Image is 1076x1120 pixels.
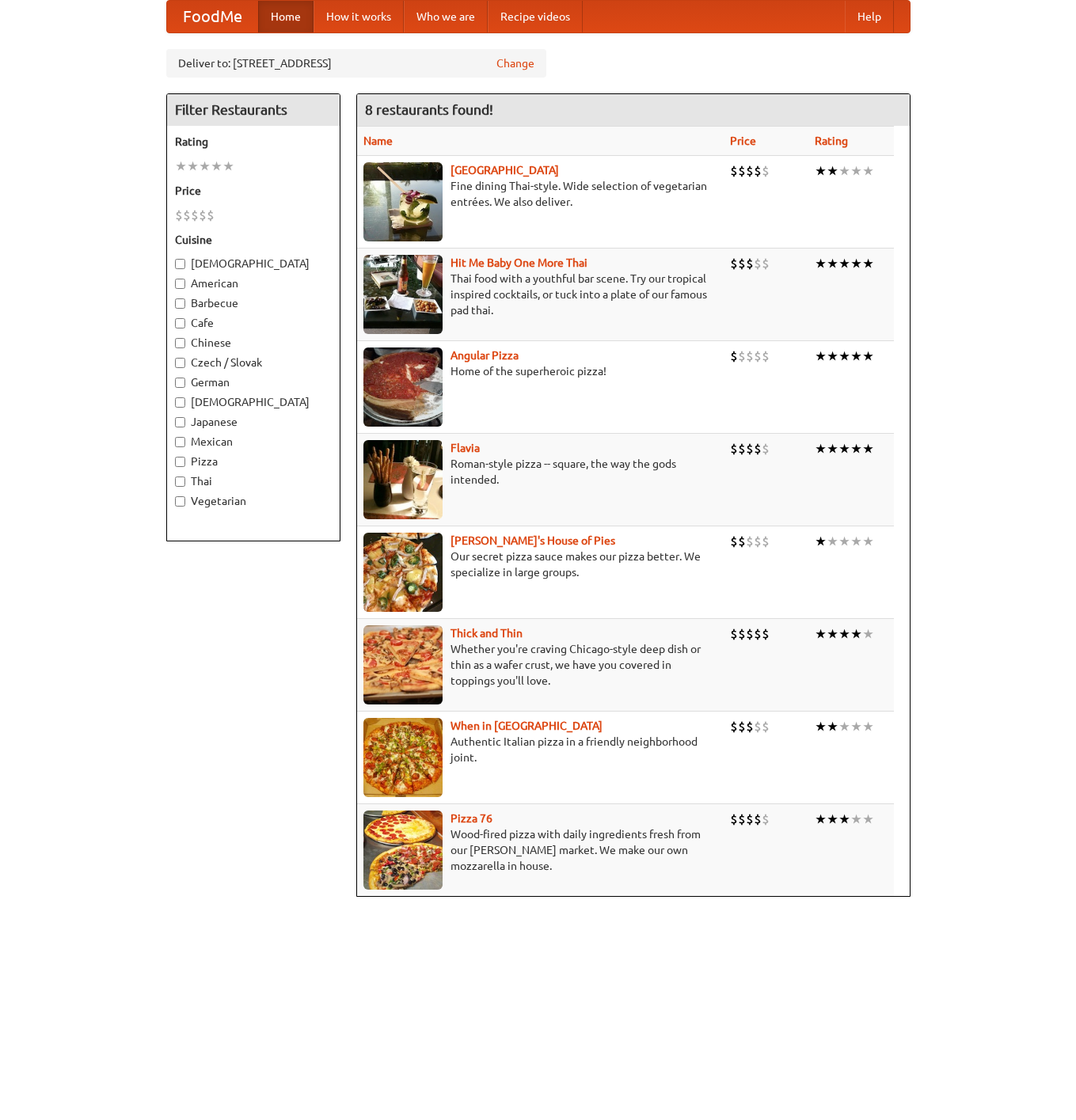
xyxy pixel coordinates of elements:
[754,625,762,643] li: $
[175,358,185,368] input: Czech / Slovak
[738,811,746,828] li: $
[175,134,332,150] h5: Rating
[363,533,443,612] img: luigis.jpg
[738,625,746,643] li: $
[451,627,523,640] a: Thick and Thin
[222,158,234,175] li: ★
[754,347,762,365] li: $
[175,473,332,489] label: Thai
[175,338,185,348] input: Chinese
[451,812,492,825] a: Pizza 76
[363,826,718,874] p: Wood-fired pizza with daily ingredients fresh from our [PERSON_NAME] market. We make our own mozz...
[451,256,587,269] b: Hit Me Baby One More Thai
[762,255,770,272] li: $
[827,533,838,550] li: ★
[838,162,850,180] li: ★
[850,440,862,457] li: ★
[815,718,827,735] li: ★
[363,162,443,241] img: satay.jpg
[738,347,746,365] li: $
[175,374,332,390] label: German
[175,476,185,487] input: Thai
[363,347,443,427] img: angular.jpg
[815,255,827,272] li: ★
[762,347,770,365] li: $
[175,493,332,509] label: Vegetarian
[451,719,603,732] a: When in [GEOGRAPHIC_DATA]
[730,440,738,457] li: $
[175,298,185,309] input: Barbecue
[730,625,738,643] li: $
[730,255,738,272] li: $
[838,255,850,272] li: ★
[815,162,827,180] li: ★
[451,349,519,362] a: Angular Pizza
[363,718,443,797] img: wheninrome.jpg
[827,811,838,828] li: ★
[815,135,848,147] a: Rating
[815,440,827,457] li: ★
[850,162,862,180] li: ★
[175,315,332,331] label: Cafe
[730,718,738,735] li: $
[862,811,874,828] li: ★
[746,162,754,180] li: $
[363,734,718,765] p: Authentic Italian pizza in a friendly neighborhood joint.
[363,135,393,147] a: Name
[754,811,762,828] li: $
[762,625,770,643] li: $
[363,811,443,890] img: pizza76.jpg
[845,1,894,32] a: Help
[363,456,718,488] p: Roman-style pizza -- square, the way the gods intended.
[175,279,185,289] input: American
[488,1,583,32] a: Recipe videos
[862,718,874,735] li: ★
[754,440,762,457] li: $
[175,355,332,370] label: Czech / Slovak
[730,135,756,147] a: Price
[746,255,754,272] li: $
[862,347,874,365] li: ★
[738,255,746,272] li: $
[862,625,874,643] li: ★
[850,718,862,735] li: ★
[175,183,332,199] h5: Price
[827,625,838,643] li: ★
[754,718,762,735] li: $
[746,533,754,550] li: $
[746,718,754,735] li: $
[314,1,404,32] a: How it works
[175,259,185,269] input: [DEMOGRAPHIC_DATA]
[850,255,862,272] li: ★
[175,207,183,224] li: $
[815,347,827,365] li: ★
[827,440,838,457] li: ★
[199,207,207,224] li: $
[815,625,827,643] li: ★
[363,440,443,519] img: flavia.jpg
[862,162,874,180] li: ★
[762,811,770,828] li: $
[187,158,199,175] li: ★
[167,94,340,126] h4: Filter Restaurants
[838,625,850,643] li: ★
[850,811,862,828] li: ★
[175,256,332,271] label: [DEMOGRAPHIC_DATA]
[746,811,754,828] li: $
[175,457,185,467] input: Pizza
[850,625,862,643] li: ★
[191,207,199,224] li: $
[815,533,827,550] li: ★
[175,318,185,328] input: Cafe
[862,533,874,550] li: ★
[175,434,332,450] label: Mexican
[175,232,332,248] h5: Cuisine
[754,162,762,180] li: $
[850,347,862,365] li: ★
[175,158,187,175] li: ★
[738,718,746,735] li: $
[850,533,862,550] li: ★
